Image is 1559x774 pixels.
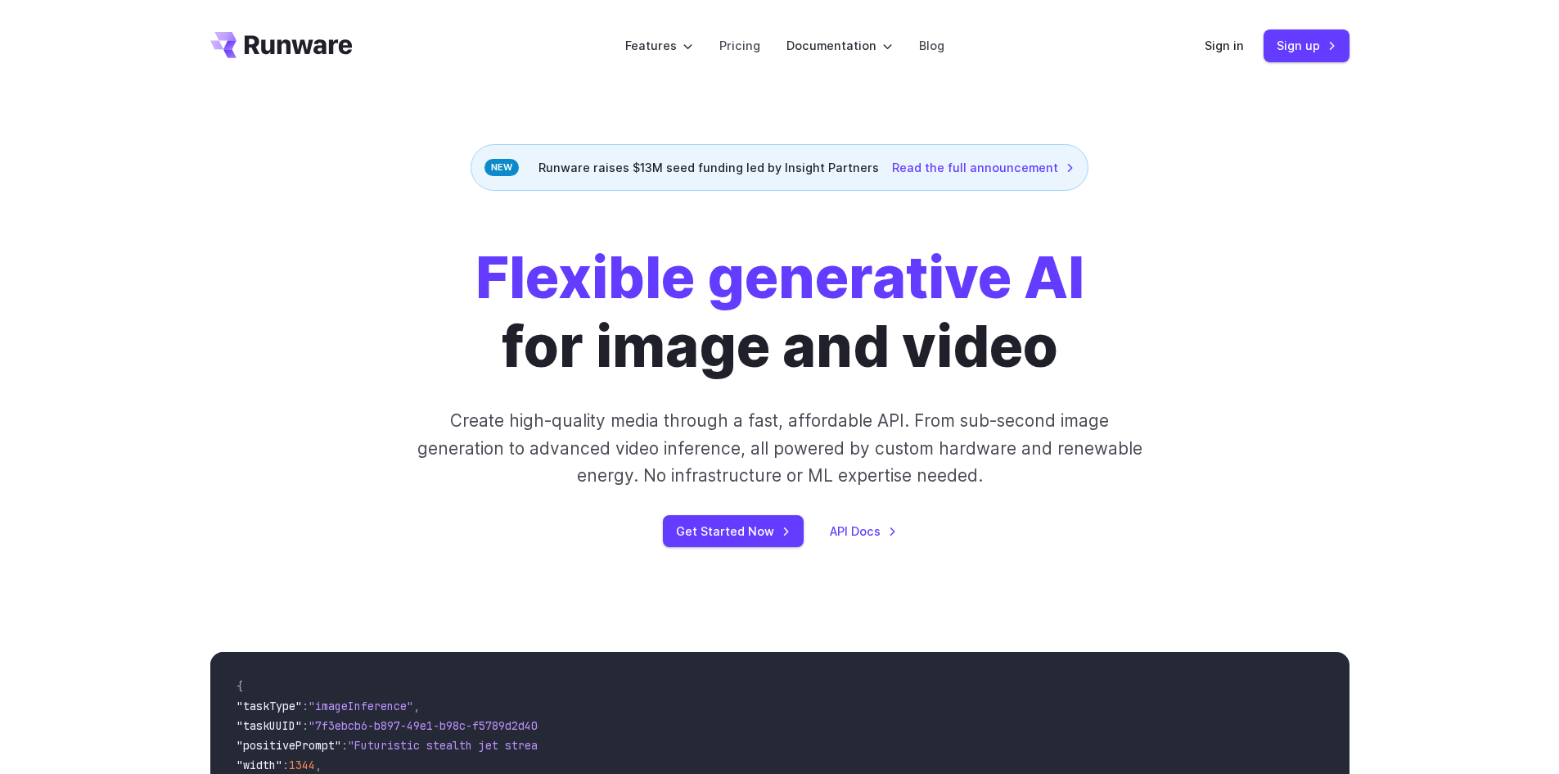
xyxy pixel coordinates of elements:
span: , [315,758,322,772]
span: "width" [237,758,282,772]
a: Sign up [1264,29,1349,61]
span: , [413,699,420,713]
span: { [237,679,243,694]
span: "taskType" [237,699,302,713]
a: Get Started Now [663,515,804,547]
span: : [302,718,309,733]
a: API Docs [830,522,897,541]
div: Runware raises $13M seed funding led by Insight Partners [471,144,1088,191]
span: "7f3ebcb6-b897-49e1-b98c-f5789d2d40d7" [309,718,557,733]
span: 1344 [289,758,315,772]
a: Blog [919,36,944,55]
span: "positivePrompt" [237,738,341,753]
span: "imageInference" [309,699,413,713]
span: "Futuristic stealth jet streaking through a neon-lit cityscape with glowing purple exhaust" [348,738,944,753]
a: Go to / [210,32,353,58]
a: Pricing [719,36,760,55]
label: Documentation [786,36,893,55]
span: : [341,738,348,753]
label: Features [625,36,693,55]
span: "taskUUID" [237,718,302,733]
a: Read the full announcement [892,158,1075,177]
h1: for image and video [475,243,1084,381]
span: : [282,758,289,772]
span: : [302,699,309,713]
a: Sign in [1205,36,1244,55]
p: Create high-quality media through a fast, affordable API. From sub-second image generation to adv... [415,407,1144,489]
strong: Flexible generative AI [475,242,1084,312]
